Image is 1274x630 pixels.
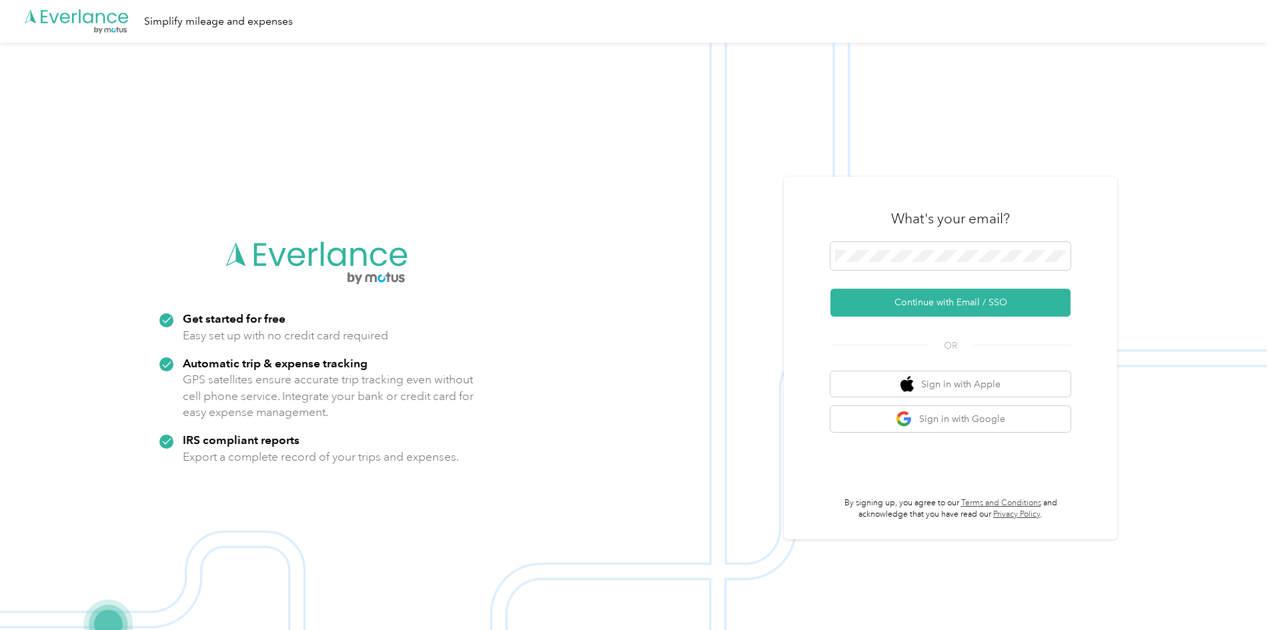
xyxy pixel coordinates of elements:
p: By signing up, you agree to our and acknowledge that you have read our . [830,497,1071,521]
a: Terms and Conditions [961,498,1041,508]
p: Export a complete record of your trips and expenses. [183,449,459,465]
img: google logo [896,411,912,427]
p: GPS satellites ensure accurate trip tracking even without cell phone service. Integrate your bank... [183,371,474,421]
p: Easy set up with no credit card required [183,327,388,344]
button: google logoSign in with Google [830,406,1071,432]
h3: What's your email? [891,209,1010,228]
strong: Get started for free [183,311,285,325]
img: apple logo [900,376,914,393]
strong: Automatic trip & expense tracking [183,356,368,370]
button: Continue with Email / SSO [830,289,1071,317]
button: apple logoSign in with Apple [830,371,1071,397]
div: Simplify mileage and expenses [144,13,293,30]
a: Privacy Policy [993,509,1041,519]
span: OR [927,339,974,353]
strong: IRS compliant reports [183,433,299,447]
